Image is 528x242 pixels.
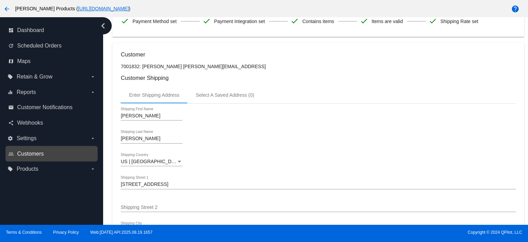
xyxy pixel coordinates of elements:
[90,74,96,80] i: arrow_drop_down
[17,120,43,126] span: Webhooks
[8,120,14,126] i: share
[16,74,52,80] span: Retain & Grow
[121,17,129,25] mat-icon: check
[53,230,79,235] a: Privacy Policy
[8,43,14,49] i: update
[17,58,31,64] span: Maps
[132,14,176,29] span: Payment Method set
[121,75,516,81] h3: Customer Shipping
[6,230,42,235] a: Terms & Conditions
[17,104,73,111] span: Customer Notifications
[90,90,96,95] i: arrow_drop_down
[8,136,13,141] i: settings
[8,151,14,157] i: people_outline
[17,151,44,157] span: Customers
[121,136,183,141] input: Shipping Last Name
[16,135,36,141] span: Settings
[302,14,334,29] span: Contains items
[372,14,403,29] span: Items are valid
[98,20,109,31] i: chevron_left
[8,28,14,33] i: dashboard
[8,74,13,80] i: local_offer
[8,56,96,67] a: map Maps
[270,230,522,235] span: Copyright © 2024 QPilot, LLC
[8,148,96,159] a: people_outline Customers
[511,5,519,13] mat-icon: help
[429,17,437,25] mat-icon: check
[3,5,11,13] mat-icon: arrow_back
[290,17,299,25] mat-icon: check
[202,17,211,25] mat-icon: check
[90,230,153,235] a: Web:[DATE] API:2025.08.19.1657
[121,205,516,210] input: Shipping Street 2
[17,27,44,33] span: Dashboard
[17,43,62,49] span: Scheduled Orders
[90,136,96,141] i: arrow_drop_down
[8,105,14,110] i: email
[8,59,14,64] i: map
[90,166,96,172] i: arrow_drop_down
[121,64,516,69] p: 7001832: [PERSON_NAME] [PERSON_NAME][EMAIL_ADDRESS]
[360,17,368,25] mat-icon: check
[121,159,183,165] mat-select: Shipping Country
[440,14,478,29] span: Shipping Rate set
[121,159,181,164] span: US | [GEOGRAPHIC_DATA]
[15,6,130,11] span: [PERSON_NAME] Products ( )
[8,40,96,51] a: update Scheduled Orders
[121,51,516,58] h3: Customer
[8,102,96,113] a: email Customer Notifications
[121,113,183,119] input: Shipping First Name
[214,14,265,29] span: Payment Integration set
[196,92,254,98] div: Select A Saved Address (0)
[8,166,13,172] i: local_offer
[8,25,96,36] a: dashboard Dashboard
[16,89,36,95] span: Reports
[16,166,38,172] span: Products
[121,182,516,187] input: Shipping Street 1
[8,90,13,95] i: equalizer
[8,117,96,128] a: share Webhooks
[78,6,129,11] a: [URL][DOMAIN_NAME]
[129,92,179,98] div: Enter Shipping Address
